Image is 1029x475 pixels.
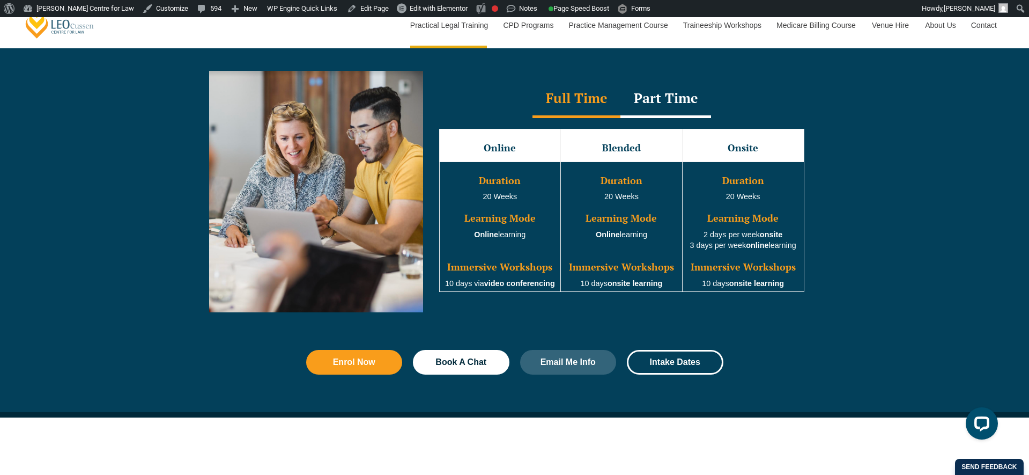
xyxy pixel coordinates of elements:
[435,358,486,367] span: Book A Chat
[596,230,620,239] strong: Online
[306,350,403,375] a: Enrol Now
[682,162,804,292] td: 20 Weeks 2 days per week 3 days per week learning 10 days
[483,192,517,201] span: 20 Weeks
[684,262,803,273] h3: Immersive Workshops
[650,358,700,367] span: Intake Dates
[627,350,723,375] a: Intake Dates
[562,213,681,224] h3: Learning Mode
[684,143,803,154] h3: Onsite
[402,2,495,48] a: Practical Legal Training
[492,5,498,12] div: Focus keyphrase not set
[608,279,662,288] strong: onsite learning
[963,2,1005,48] a: Contact
[439,162,561,292] td: learning 10 days via
[917,2,963,48] a: About Us
[441,262,560,273] h3: Immersive Workshops
[957,403,1002,448] iframe: LiveChat chat widget
[520,350,617,375] a: Email Me Info
[729,279,784,288] strong: onsite learning
[413,350,509,375] a: Book A Chat
[562,176,681,186] h3: Duration
[561,162,683,292] td: 20 Weeks learning 10 days
[479,174,521,187] span: Duration
[541,358,596,367] span: Email Me Info
[562,143,681,154] h3: Blended
[474,230,498,239] strong: Online
[864,2,917,48] a: Venue Hire
[333,358,375,367] span: Enrol Now
[944,4,995,12] span: [PERSON_NAME]
[768,2,864,48] a: Medicare Billing Course
[684,213,803,224] h3: Learning Mode
[684,176,803,186] h3: Duration
[562,262,681,273] h3: Immersive Workshops
[410,4,468,12] span: Edit with Elementor
[24,9,95,39] a: [PERSON_NAME] Centre for Law
[441,213,560,224] h3: Learning Mode
[532,81,620,118] div: Full Time
[495,2,560,48] a: CPD Programs
[441,143,560,154] h3: Online
[484,279,555,288] strong: video conferencing
[620,81,711,118] div: Part Time
[746,241,768,250] strong: online
[675,2,768,48] a: Traineeship Workshops
[760,230,782,239] strong: onsite
[561,2,675,48] a: Practice Management Course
